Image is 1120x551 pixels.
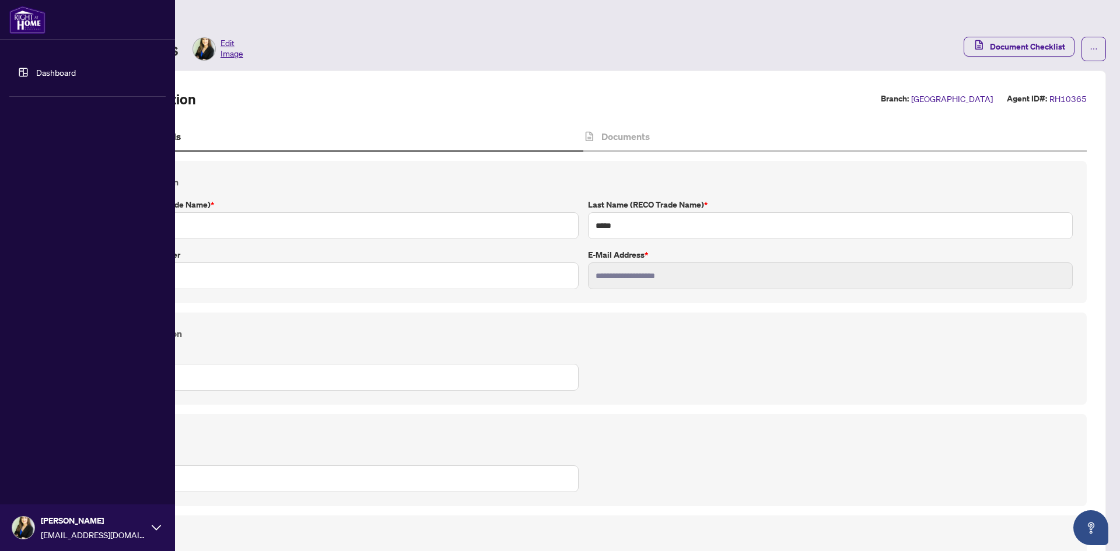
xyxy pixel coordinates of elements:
[41,528,146,541] span: [EMAIL_ADDRESS][DOMAIN_NAME]
[9,6,45,34] img: logo
[94,451,579,464] label: HST#
[220,37,243,61] span: Edit Image
[1073,510,1108,545] button: Open asap
[964,37,1074,57] button: Document Checklist
[94,529,1073,543] h4: Referral
[881,92,909,106] label: Branch:
[1007,92,1047,106] label: Agent ID#:
[41,514,146,527] span: [PERSON_NAME]
[94,175,1073,189] h4: Contact Information
[12,517,34,539] img: Profile Icon
[193,38,215,60] img: Profile Icon
[94,428,1073,442] h4: Joining Profile
[94,248,579,261] label: Primary Phone Number
[94,198,579,211] label: First Name (RECO Trade Name)
[601,129,650,143] h4: Documents
[1090,45,1098,53] span: ellipsis
[94,350,579,363] label: Sin #
[36,67,76,78] a: Dashboard
[990,37,1065,56] span: Document Checklist
[588,198,1073,211] label: Last Name (RECO Trade Name)
[1049,92,1087,106] span: RH10365
[911,92,993,106] span: [GEOGRAPHIC_DATA]
[588,248,1073,261] label: E-mail Address
[94,327,1073,341] h4: Personal Information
